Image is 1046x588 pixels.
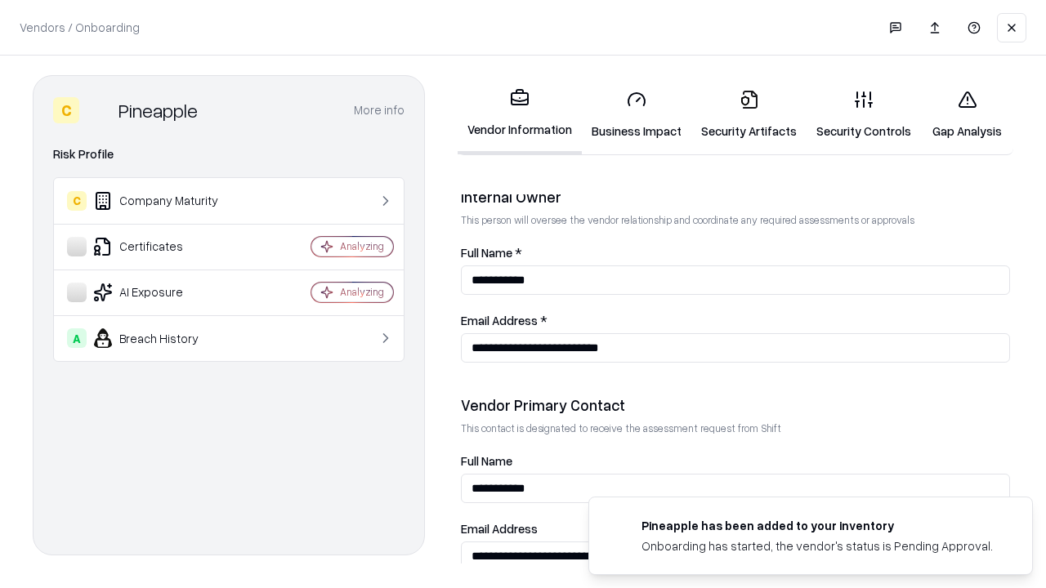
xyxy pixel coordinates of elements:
img: Pineapple [86,97,112,123]
div: Onboarding has started, the vendor's status is Pending Approval. [641,537,993,555]
div: Vendor Primary Contact [461,395,1010,415]
div: Risk Profile [53,145,405,164]
label: Email Address * [461,314,1010,327]
a: Gap Analysis [921,77,1013,153]
div: A [67,328,87,348]
label: Email Address [461,523,1010,535]
p: This contact is designated to receive the assessment request from Shift [461,421,1010,435]
div: AI Exposure [67,283,262,302]
label: Full Name * [461,247,1010,259]
div: C [53,97,79,123]
div: C [67,191,87,211]
a: Security Artifacts [691,77,807,153]
div: Analyzing [340,239,384,253]
div: Company Maturity [67,191,262,211]
button: More info [354,96,405,125]
div: Internal Owner [461,187,1010,207]
p: Vendors / Onboarding [20,19,140,36]
div: Certificates [67,237,262,256]
a: Vendor Information [458,75,582,154]
div: Breach History [67,328,262,348]
label: Full Name [461,455,1010,467]
div: Pineapple has been added to your inventory [641,517,993,534]
img: pineappleenergy.com [609,517,628,537]
div: Analyzing [340,285,384,299]
a: Business Impact [582,77,691,153]
div: Pineapple [118,97,198,123]
a: Security Controls [807,77,921,153]
p: This person will oversee the vendor relationship and coordinate any required assessments or appro... [461,213,1010,227]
